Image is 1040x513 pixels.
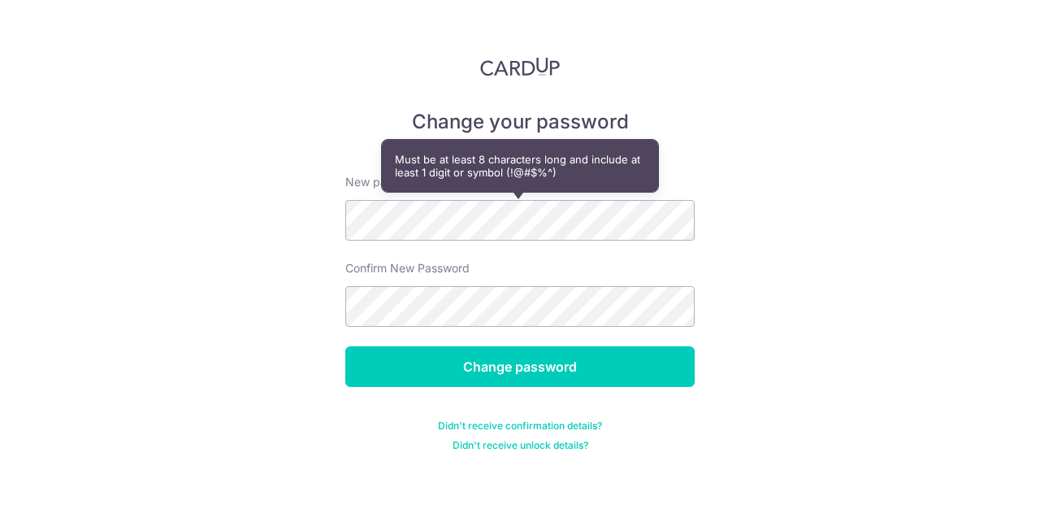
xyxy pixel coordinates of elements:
[345,109,695,135] h5: Change your password
[345,346,695,387] input: Change password
[345,260,470,276] label: Confirm New Password
[453,439,588,452] a: Didn't receive unlock details?
[438,420,602,433] a: Didn't receive confirmation details?
[480,57,560,76] img: CardUp Logo
[382,140,658,192] div: Must be at least 8 characters long and include at least 1 digit or symbol (!@#$%^)
[345,174,425,190] label: New password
